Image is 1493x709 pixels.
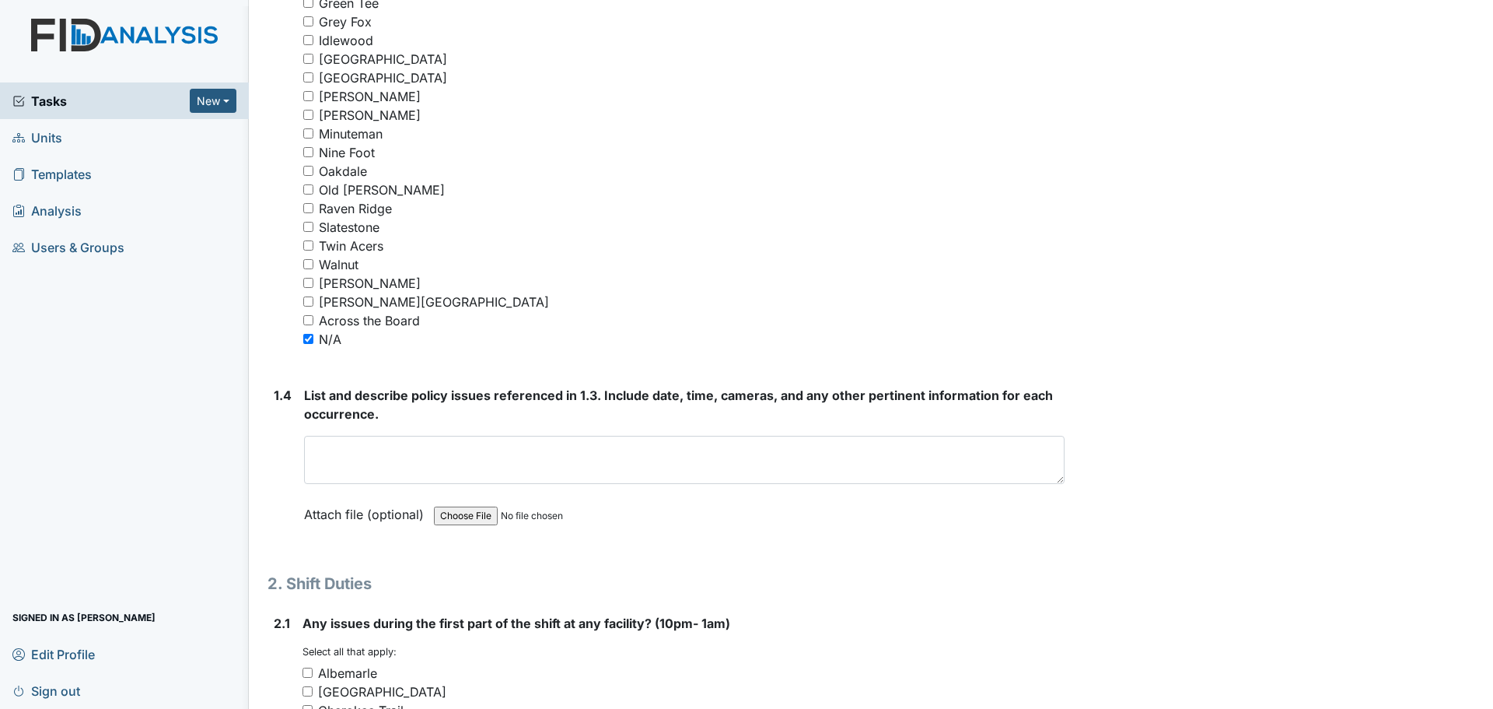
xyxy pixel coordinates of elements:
[319,143,375,162] div: Nine Foot
[303,54,313,64] input: [GEOGRAPHIC_DATA]
[303,72,313,82] input: [GEOGRAPHIC_DATA]
[302,646,397,658] small: Select all that apply:
[319,199,392,218] div: Raven Ridge
[274,614,290,633] label: 2.1
[12,198,82,223] span: Analysis
[274,386,292,405] label: 1.4
[302,686,313,697] input: [GEOGRAPHIC_DATA]
[303,91,313,101] input: [PERSON_NAME]
[302,616,730,631] span: Any issues during the first part of the shift at any facility? (10pm- 1am)
[318,664,377,683] div: Albemarle
[319,274,421,293] div: [PERSON_NAME]
[319,311,420,330] div: Across the Board
[12,92,190,111] a: Tasks
[319,237,383,255] div: Twin Acers
[12,162,92,186] span: Templates
[319,218,379,237] div: Slatestone
[190,89,236,113] button: New
[319,50,447,68] div: [GEOGRAPHIC_DATA]
[319,87,421,106] div: [PERSON_NAME]
[319,181,445,199] div: Old [PERSON_NAME]
[319,31,373,50] div: Idlewood
[304,497,430,524] label: Attach file (optional)
[303,16,313,26] input: Grey Fox
[12,679,80,703] span: Sign out
[303,334,313,344] input: N/A
[303,297,313,307] input: [PERSON_NAME][GEOGRAPHIC_DATA]
[302,668,313,678] input: Albemarle
[303,278,313,288] input: [PERSON_NAME]
[319,330,341,349] div: N/A
[12,605,156,630] span: Signed in as [PERSON_NAME]
[319,293,549,311] div: [PERSON_NAME][GEOGRAPHIC_DATA]
[319,162,367,181] div: Oakdale
[303,203,313,213] input: Raven Ridge
[318,683,446,701] div: [GEOGRAPHIC_DATA]
[303,166,313,176] input: Oakdale
[303,315,313,325] input: Across the Board
[267,572,1065,595] h1: 2. Shift Duties
[12,642,95,666] span: Edit Profile
[303,128,313,139] input: Minuteman
[304,388,1053,422] span: List and describe policy issues referenced in 1.3. Include date, time, cameras, and any other per...
[319,68,447,87] div: [GEOGRAPHIC_DATA]
[303,110,313,120] input: [PERSON_NAME]
[12,235,124,259] span: Users & Groups
[319,12,372,31] div: Grey Fox
[319,125,383,143] div: Minuteman
[319,106,421,125] div: [PERSON_NAME]
[303,240,313,251] input: Twin Acers
[319,255,358,274] div: Walnut
[12,125,62,149] span: Units
[303,259,313,269] input: Walnut
[303,184,313,195] input: Old [PERSON_NAME]
[303,35,313,45] input: Idlewood
[303,222,313,232] input: Slatestone
[303,147,313,157] input: Nine Foot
